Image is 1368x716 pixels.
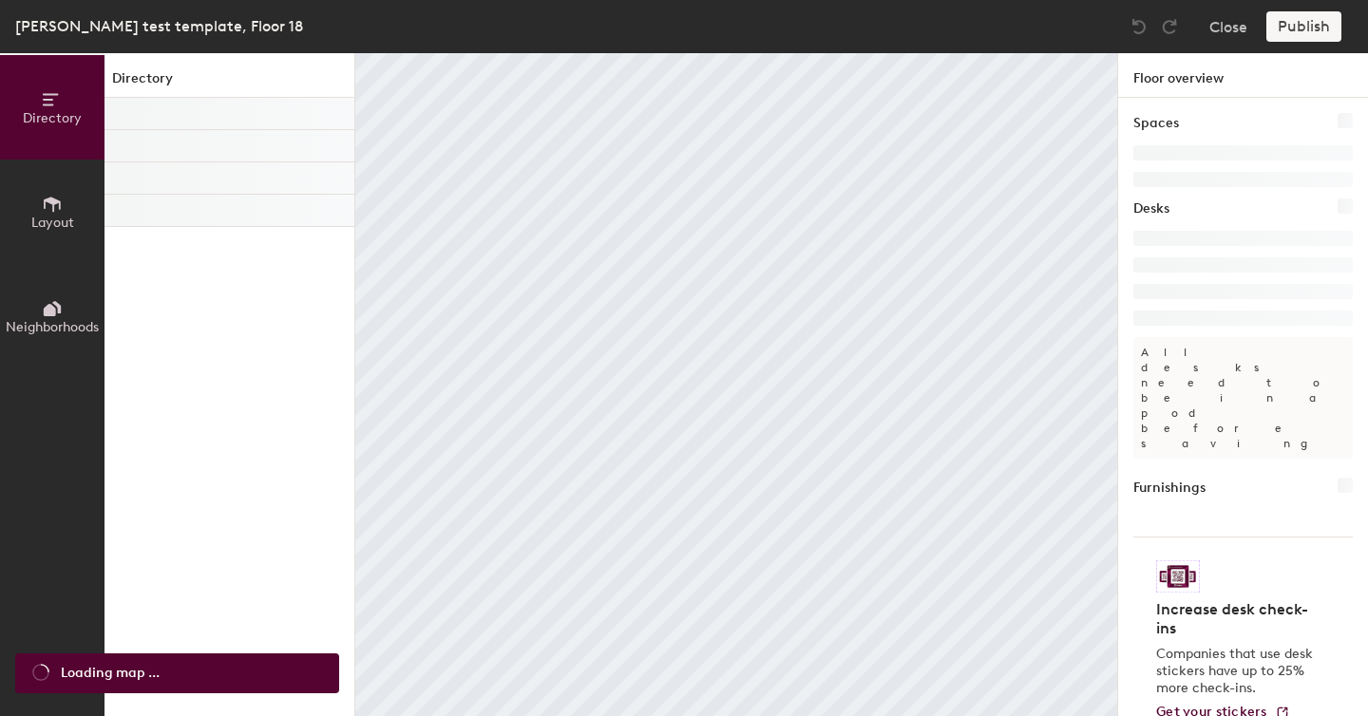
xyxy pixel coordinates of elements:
[31,215,74,231] span: Layout
[1160,17,1179,36] img: Redo
[104,68,354,98] h1: Directory
[1156,560,1200,593] img: Sticker logo
[1133,113,1179,134] h1: Spaces
[1130,17,1149,36] img: Undo
[1133,337,1353,459] p: All desks need to be in a pod before saving
[355,53,1117,716] canvas: Map
[61,663,160,684] span: Loading map ...
[1118,53,1368,98] h1: Floor overview
[1156,600,1319,638] h4: Increase desk check-ins
[6,319,99,335] span: Neighborhoods
[1133,478,1206,499] h1: Furnishings
[1209,11,1247,42] button: Close
[1133,198,1169,219] h1: Desks
[15,14,303,38] div: [PERSON_NAME] test template, Floor 18
[23,110,82,126] span: Directory
[1156,646,1319,697] p: Companies that use desk stickers have up to 25% more check-ins.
